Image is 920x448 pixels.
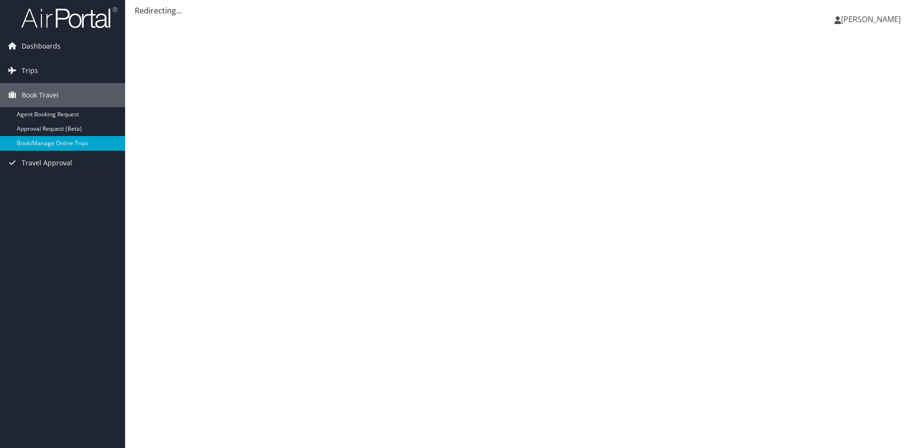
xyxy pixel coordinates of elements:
[135,5,910,16] div: Redirecting...
[22,59,38,83] span: Trips
[841,14,901,25] span: [PERSON_NAME]
[834,5,910,34] a: [PERSON_NAME]
[22,151,72,175] span: Travel Approval
[21,6,117,29] img: airportal-logo.png
[22,34,61,58] span: Dashboards
[22,83,59,107] span: Book Travel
